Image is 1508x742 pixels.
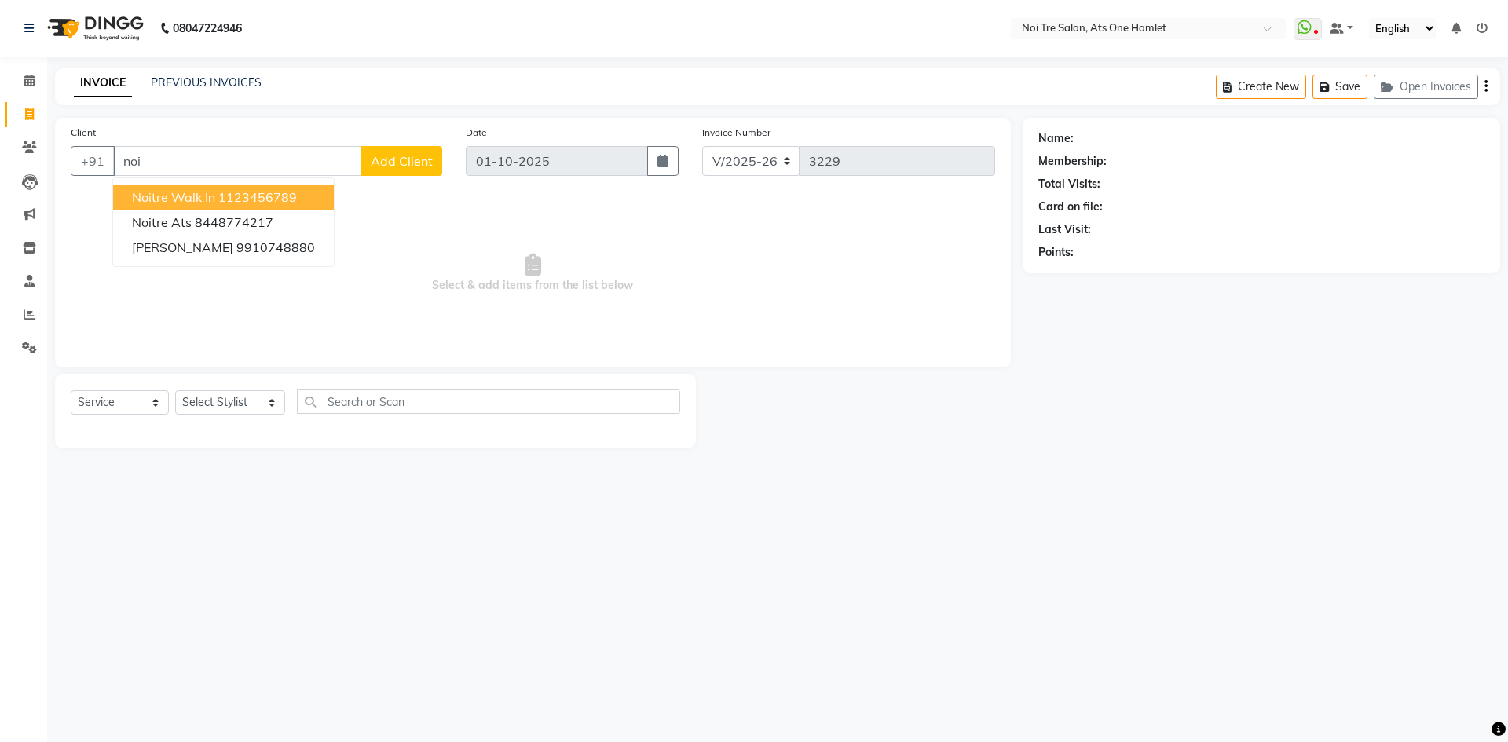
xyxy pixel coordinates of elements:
ngb-highlight: 8448774217 [195,214,273,230]
div: Card on file: [1038,199,1103,215]
ngb-highlight: 9910748880 [236,239,315,255]
div: Last Visit: [1038,221,1091,238]
label: Invoice Number [702,126,770,140]
label: Client [71,126,96,140]
span: Add Client [371,153,433,169]
a: INVOICE [74,69,132,97]
div: Points: [1038,244,1074,261]
input: Search or Scan [297,389,680,414]
input: Search by Name/Mobile/Email/Code [113,146,362,176]
b: 08047224946 [173,6,242,50]
button: Open Invoices [1374,75,1478,99]
button: Create New [1216,75,1306,99]
span: Noitre Ats [132,214,192,230]
button: Save [1312,75,1367,99]
div: Total Visits: [1038,176,1100,192]
div: Membership: [1038,153,1107,170]
ngb-highlight: 1123456789 [218,189,297,205]
div: Name: [1038,130,1074,147]
img: logo [40,6,148,50]
label: Date [466,126,487,140]
button: Add Client [361,146,442,176]
a: PREVIOUS INVOICES [151,75,262,90]
button: +91 [71,146,115,176]
span: Select & add items from the list below [71,195,995,352]
span: Noitre Walk in [132,189,215,205]
span: [PERSON_NAME] [132,239,233,255]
